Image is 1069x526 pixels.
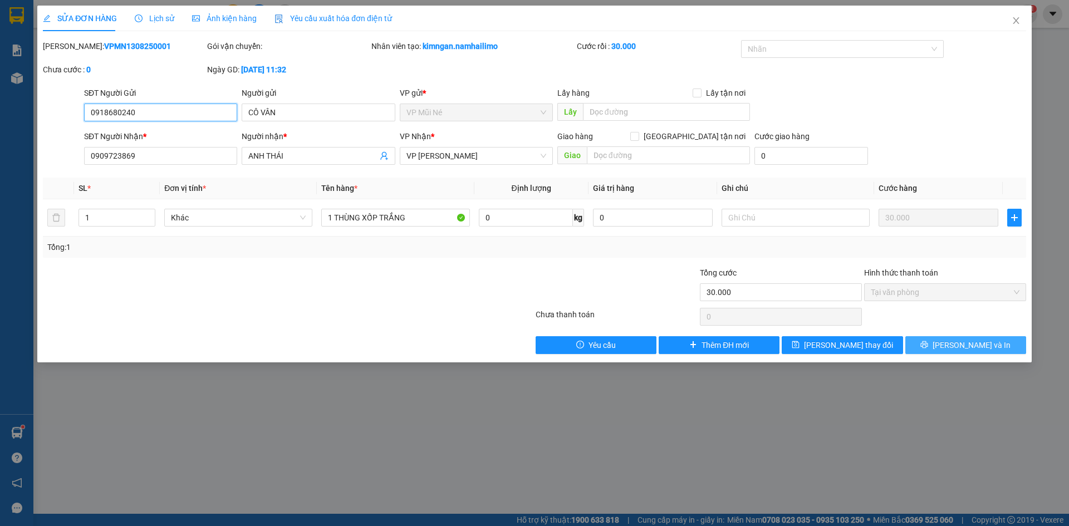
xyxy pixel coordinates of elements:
[1008,213,1021,222] span: plus
[9,36,87,52] div: 0918680240
[587,146,750,164] input: Dọc đường
[557,103,583,121] span: Lấy
[864,268,938,277] label: Hình thức thanh toán
[84,130,237,142] div: SĐT Người Nhận
[689,341,697,350] span: plus
[879,209,998,227] input: 0
[84,87,237,99] div: SĐT Người Gửi
[920,341,928,350] span: printer
[639,130,750,142] span: [GEOGRAPHIC_DATA] tận nơi
[241,65,286,74] b: [DATE] 11:32
[242,130,395,142] div: Người nhận
[43,14,117,23] span: SỬA ĐƠN HÀNG
[702,87,750,99] span: Lấy tận nơi
[804,339,893,351] span: [PERSON_NAME] thay đổi
[95,50,185,65] div: 0909723869
[1007,209,1022,227] button: plus
[79,184,87,193] span: SL
[536,336,656,354] button: exclamation-circleYêu cầu
[371,40,575,52] div: Nhân viên tạo:
[557,132,593,141] span: Giao hàng
[423,42,498,51] b: kimngan.namhailimo
[782,336,903,354] button: save[PERSON_NAME] thay đổi
[754,147,868,165] input: Cước giao hàng
[557,89,590,97] span: Lấy hàng
[593,184,634,193] span: Giá trị hàng
[576,341,584,350] span: exclamation-circle
[400,87,553,99] div: VP gửi
[659,336,779,354] button: plusThêm ĐH mới
[1012,16,1021,25] span: close
[192,14,257,23] span: Ảnh kiện hàng
[43,40,205,52] div: [PERSON_NAME]:
[164,184,206,193] span: Đơn vị tính
[400,132,431,141] span: VP Nhận
[207,63,369,76] div: Ngày GD:
[9,9,87,23] div: VP Mũi Né
[1001,6,1032,37] button: Close
[135,14,174,23] span: Lịch sử
[95,11,122,22] span: Nhận:
[754,132,810,141] label: Cước giao hàng
[274,14,283,23] img: icon
[512,184,551,193] span: Định lượng
[8,72,89,85] div: 30.000
[933,339,1011,351] span: [PERSON_NAME] và In
[611,42,636,51] b: 30.000
[722,209,870,227] input: Ghi Chú
[274,14,392,23] span: Yêu cầu xuất hóa đơn điện tử
[321,184,357,193] span: Tên hàng
[871,284,1019,301] span: Tại văn phòng
[171,209,306,226] span: Khác
[207,40,369,52] div: Gói vận chuyển:
[905,336,1026,354] button: printer[PERSON_NAME] và In
[95,36,185,50] div: ANH THÁI
[573,209,584,227] span: kg
[792,341,800,350] span: save
[577,40,739,52] div: Cước rồi :
[534,308,699,328] div: Chưa thanh toán
[43,63,205,76] div: Chưa cước :
[192,14,200,22] span: picture
[8,73,26,85] span: CR :
[104,42,171,51] b: VPMN1308250001
[86,65,91,74] b: 0
[700,268,737,277] span: Tổng cước
[135,14,143,22] span: clock-circle
[47,209,65,227] button: delete
[702,339,749,351] span: Thêm ĐH mới
[9,11,27,22] span: Gửi:
[9,23,87,36] div: CÔ VÂN
[717,178,874,199] th: Ghi chú
[589,339,616,351] span: Yêu cầu
[47,241,413,253] div: Tổng: 1
[380,151,389,160] span: user-add
[43,14,51,22] span: edit
[879,184,917,193] span: Cước hàng
[242,87,395,99] div: Người gửi
[583,103,750,121] input: Dọc đường
[321,209,469,227] input: VD: Bàn, Ghế
[95,9,185,36] div: VP [PERSON_NAME]
[406,148,546,164] span: VP Phạm Ngũ Lão
[406,104,546,121] span: VP Mũi Né
[557,146,587,164] span: Giao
